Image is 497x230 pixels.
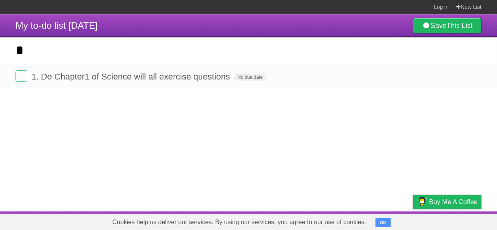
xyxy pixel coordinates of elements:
b: This List [447,22,473,29]
span: No due date [234,74,266,81]
a: Developers [335,213,367,228]
span: Buy me a coffee [429,195,478,209]
a: Suggest a feature [433,213,481,228]
button: OK [375,218,391,227]
a: Buy me a coffee [413,195,481,209]
span: 1. Do Chapter1 of Science will all exercise questions [31,72,232,81]
span: My to-do list [DATE] [16,20,98,31]
a: SaveThis List [413,18,481,33]
label: Done [16,70,27,82]
img: Buy me a coffee [417,195,427,208]
a: About [309,213,326,228]
a: Privacy [403,213,423,228]
a: Terms [376,213,393,228]
span: Cookies help us deliver our services. By using our services, you agree to our use of cookies. [104,214,374,230]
